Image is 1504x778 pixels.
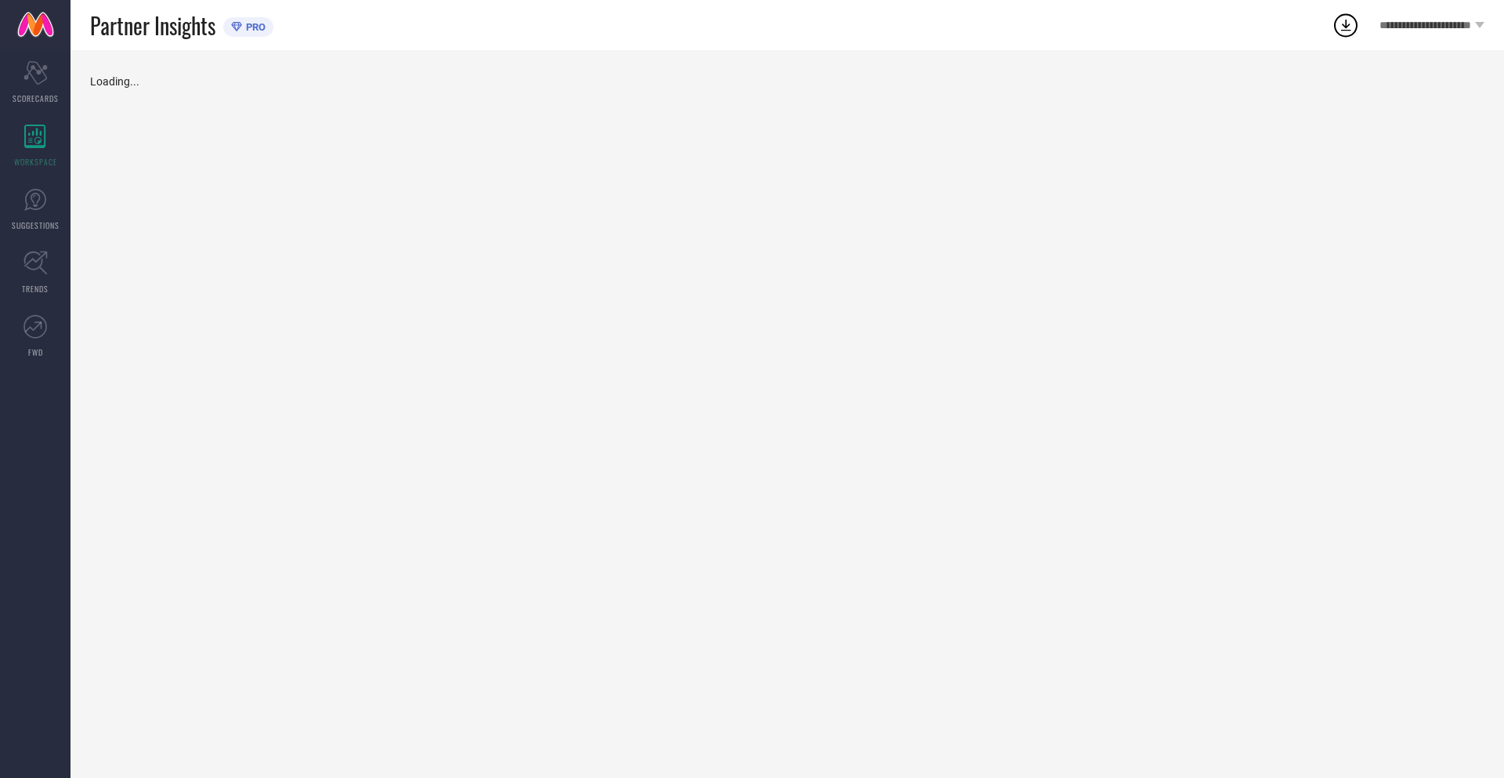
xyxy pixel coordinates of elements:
span: WORKSPACE [14,156,57,168]
span: Partner Insights [90,9,215,42]
span: Loading... [90,75,139,88]
span: PRO [242,21,266,33]
span: TRENDS [22,283,49,295]
span: SUGGESTIONS [12,219,60,231]
span: FWD [28,346,43,358]
span: SCORECARDS [13,92,59,104]
div: Open download list [1332,11,1360,39]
